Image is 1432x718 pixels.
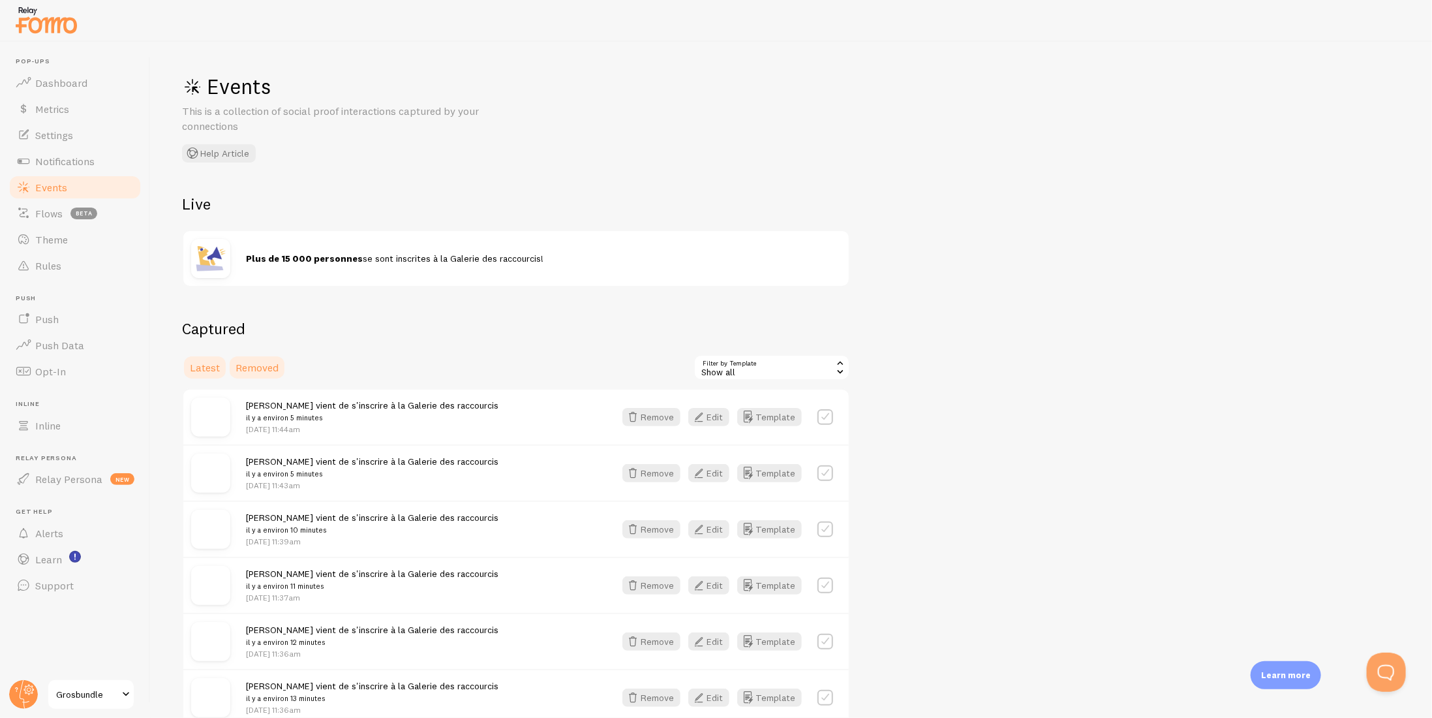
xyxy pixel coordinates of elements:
a: Notifications [8,148,142,174]
a: Removed [228,354,286,381]
a: Inline [8,413,142,439]
a: Flows beta [8,200,142,226]
span: beta [70,208,97,219]
button: Help Article [182,144,256,163]
a: Relay Persona new [8,466,142,492]
img: no_image.svg [191,398,230,437]
small: il y a environ 10 minutes [246,524,498,536]
span: se sont inscrites à la Galerie des raccourcis! [246,253,543,264]
button: Edit [688,408,729,426]
a: Theme [8,226,142,253]
p: [DATE] 11:39am [246,536,498,547]
a: Push [8,306,142,332]
small: il y a environ 5 minutes [246,468,498,480]
img: no_image.svg [191,454,230,493]
button: Edit [688,520,729,538]
button: Edit [688,464,729,482]
a: Latest [182,354,228,381]
a: Edit [688,408,737,426]
button: Remove [622,689,680,707]
a: Events [8,174,142,200]
iframe: Help Scout Beacon - Open [1367,653,1406,692]
div: Learn more [1251,661,1321,689]
span: Alerts [35,527,63,540]
p: [DATE] 11:43am [246,480,498,491]
span: Push Data [35,339,84,352]
span: Events [35,181,67,194]
svg: <p>Watch New Feature Tutorials!</p> [69,551,81,563]
span: Notifications [35,155,95,168]
span: Latest [190,361,220,374]
button: Template [737,520,802,538]
p: [DATE] 11:44am [246,424,498,435]
a: Metrics [8,96,142,122]
span: Learn [35,553,62,566]
a: Grosbundle [47,679,135,710]
h2: Live [182,194,850,214]
a: Edit [688,689,737,707]
a: Alerts [8,520,142,546]
span: Relay Persona [35,473,102,486]
button: Edit [688,632,729,651]
span: [PERSON_NAME] vient de s'inscrire à la Galerie des raccourcis [246,568,498,592]
button: Remove [622,576,680,595]
button: Template [737,632,802,651]
button: Template [737,464,802,482]
a: Learn [8,546,142,572]
span: Opt-In [35,365,66,378]
span: Theme [35,233,68,246]
a: Edit [688,576,737,595]
small: il y a environ 12 minutes [246,636,498,648]
small: il y a environ 11 minutes [246,580,498,592]
a: Edit [688,632,737,651]
strong: Plus de 15 000 personnes [246,253,363,264]
small: il y a environ 5 minutes [246,412,498,424]
span: Grosbundle [56,687,118,702]
h2: Captured [182,319,850,339]
a: Push Data [8,332,142,358]
button: Remove [622,408,680,426]
button: Edit [688,689,729,707]
span: Support [35,579,74,592]
span: Push [16,294,142,303]
button: Template [737,408,802,426]
span: [PERSON_NAME] vient de s'inscrire à la Galerie des raccourcis [246,680,498,704]
button: Remove [622,464,680,482]
h1: Events [182,73,573,100]
a: Settings [8,122,142,148]
span: Get Help [16,508,142,516]
a: Rules [8,253,142,279]
img: shoutout.jpg [191,239,230,278]
span: [PERSON_NAME] vient de s'inscrire à la Galerie des raccourcis [246,624,498,648]
span: [PERSON_NAME] vient de s'inscrire à la Galerie des raccourcis [246,512,498,536]
p: This is a collection of social proof interactions captured by your connections [182,104,495,134]
small: il y a environ 13 minutes [246,693,498,704]
span: Inline [35,419,61,432]
a: Edit [688,520,737,538]
span: [PERSON_NAME] vient de s'inscrire à la Galerie des raccourcis [246,399,498,424]
span: [PERSON_NAME] vient de s'inscrire à la Galerie des raccourcis [246,456,498,480]
span: Dashboard [35,76,87,89]
a: Opt-In [8,358,142,384]
span: Push [35,313,59,326]
span: Relay Persona [16,454,142,463]
span: Pop-ups [16,57,142,66]
a: Dashboard [8,70,142,96]
span: Inline [16,400,142,409]
button: Template [737,689,802,707]
button: Edit [688,576,729,595]
a: Support [8,572,142,599]
img: no_image.svg [191,566,230,605]
span: Removed [236,361,279,374]
img: no_image.svg [191,622,230,661]
p: [DATE] 11:36am [246,648,498,659]
span: new [110,473,134,485]
button: Remove [622,632,680,651]
p: [DATE] 11:37am [246,592,498,603]
span: Metrics [35,102,69,116]
button: Template [737,576,802,595]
